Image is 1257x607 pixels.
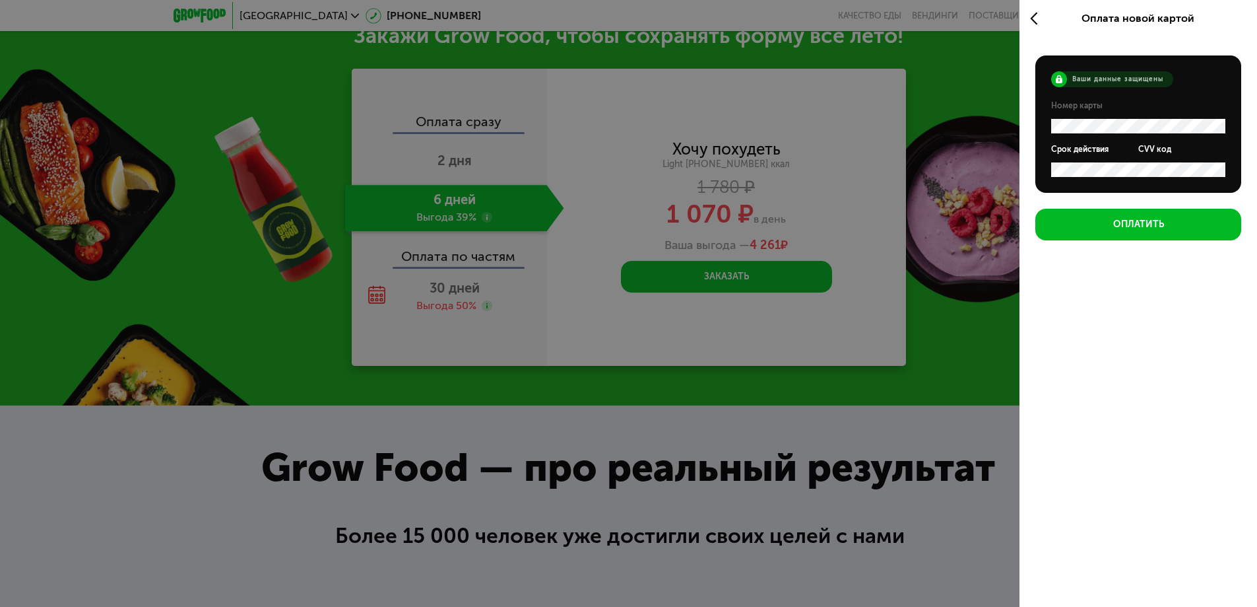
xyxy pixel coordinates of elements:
[1035,209,1241,240] button: Оплатить
[1081,12,1194,24] span: Оплата новой картой
[1113,218,1164,231] div: Оплатить
[1138,144,1171,155] span: CVV код
[1051,144,1109,155] span: Срок действия
[1072,75,1163,83] span: Ваши данные защищены
[1051,100,1103,111] span: Номер карты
